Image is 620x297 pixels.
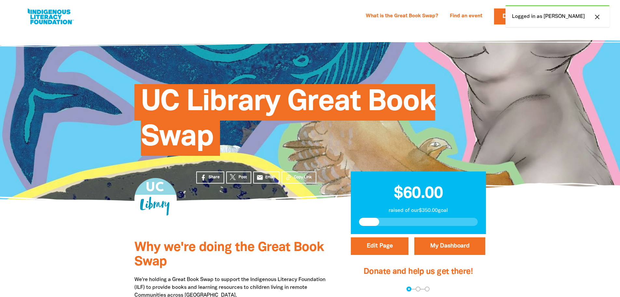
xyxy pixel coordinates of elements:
i: close [593,13,601,21]
span: Donate and help us get there! [364,268,473,275]
a: Post [226,171,251,184]
span: $60.00 [394,186,443,201]
a: Share [196,171,224,184]
button: Copy Link [282,171,316,184]
i: email [256,174,263,181]
span: UC Library Great Book Swap [141,89,435,156]
a: emailEmail [253,171,280,184]
span: Post [239,174,247,180]
a: My Dashboard [414,237,485,255]
span: Share [209,174,220,180]
div: Logged in as [PERSON_NAME] [505,5,610,27]
a: Donate [494,8,535,24]
a: What is the Great Book Swap? [362,11,442,22]
button: Navigate to step 1 of 3 to enter your donation amount [406,287,411,291]
p: raised of our $350.00 goal [359,207,478,215]
button: Edit Page [351,237,408,255]
button: Navigate to step 3 of 3 to enter your payment details [425,287,430,291]
a: Find an event [446,11,486,22]
span: Why we're doing the Great Book Swap [134,242,324,268]
span: Email [265,174,275,180]
button: close [591,13,603,21]
span: Copy Link [294,174,312,180]
button: Navigate to step 2 of 3 to enter your details [416,287,420,291]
